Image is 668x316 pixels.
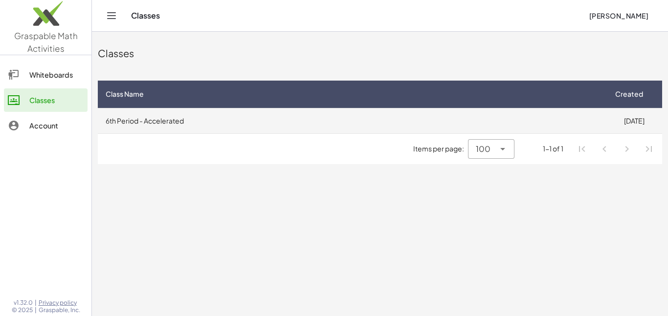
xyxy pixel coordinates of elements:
[12,306,33,314] span: © 2025
[104,8,119,23] button: Toggle navigation
[581,7,656,24] button: [PERSON_NAME]
[476,143,490,155] span: 100
[14,30,78,54] span: Graspable Math Activities
[39,306,80,314] span: Graspable, Inc.
[39,299,80,307] a: Privacy policy
[4,88,88,112] a: Classes
[413,144,468,154] span: Items per page:
[606,108,662,133] td: [DATE]
[106,89,144,99] span: Class Name
[98,46,662,60] div: Classes
[615,89,643,99] span: Created
[14,299,33,307] span: v1.32.0
[543,144,563,154] div: 1-1 of 1
[29,120,84,131] div: Account
[35,306,37,314] span: |
[35,299,37,307] span: |
[98,108,606,133] td: 6th Period - Accelerated
[4,63,88,86] a: Whiteboards
[4,114,88,137] a: Account
[589,11,648,20] span: [PERSON_NAME]
[571,138,660,160] nav: Pagination Navigation
[29,69,84,81] div: Whiteboards
[29,94,84,106] div: Classes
